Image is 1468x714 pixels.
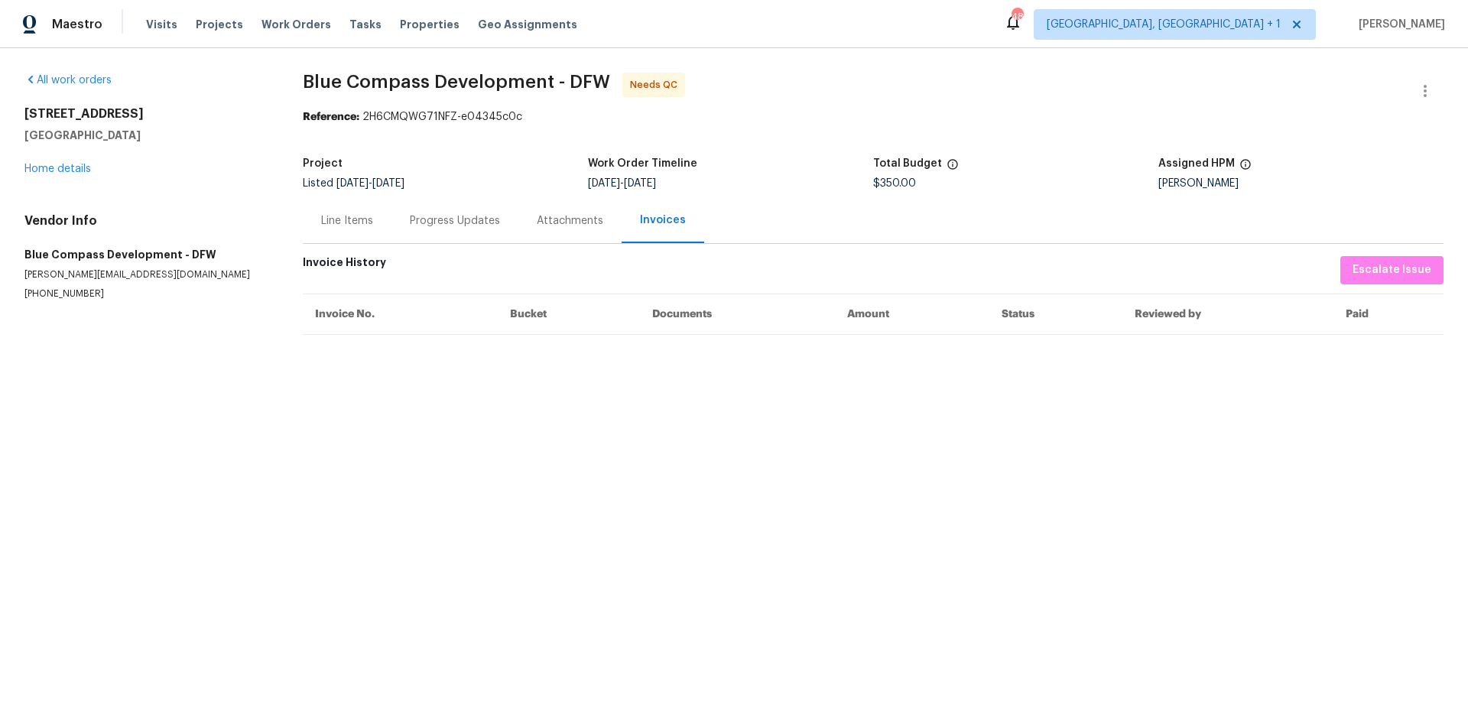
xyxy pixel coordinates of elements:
span: - [588,178,656,189]
div: [PERSON_NAME] [1158,178,1444,189]
th: Bucket [498,294,640,334]
span: The total cost of line items that have been proposed by Opendoor. This sum includes line items th... [947,158,959,178]
span: - [336,178,404,189]
p: [PHONE_NUMBER] [24,287,266,300]
span: Listed [303,178,404,189]
b: Reference: [303,112,359,122]
h6: Invoice History [303,256,386,277]
span: Blue Compass Development - DFW [303,73,610,91]
div: Attachments [537,213,603,229]
h4: Vendor Info [24,213,266,229]
div: Line Items [321,213,373,229]
span: Tasks [349,19,382,30]
span: Work Orders [261,17,331,32]
h5: Work Order Timeline [588,158,697,169]
th: Reviewed by [1122,294,1333,334]
span: Escalate Issue [1353,261,1431,280]
button: Escalate Issue [1340,256,1444,284]
h5: Blue Compass Development - DFW [24,247,266,262]
span: Projects [196,17,243,32]
span: [PERSON_NAME] [1353,17,1445,32]
span: Geo Assignments [478,17,577,32]
span: The hpm assigned to this work order. [1239,158,1252,178]
span: $350.00 [873,178,916,189]
h5: Total Budget [873,158,942,169]
h5: Project [303,158,343,169]
th: Paid [1333,294,1444,334]
th: Amount [835,294,989,334]
span: Maestro [52,17,102,32]
a: All work orders [24,75,112,86]
span: Properties [400,17,460,32]
p: [PERSON_NAME][EMAIL_ADDRESS][DOMAIN_NAME] [24,268,266,281]
h5: Assigned HPM [1158,158,1235,169]
th: Status [989,294,1122,334]
div: 48 [1012,9,1022,24]
div: Progress Updates [410,213,500,229]
span: Visits [146,17,177,32]
span: [DATE] [624,178,656,189]
span: [DATE] [372,178,404,189]
span: Needs QC [630,77,684,92]
span: [DATE] [336,178,369,189]
th: Invoice No. [303,294,498,334]
div: 2H6CMQWG71NFZ-e04345c0c [303,109,1444,125]
h2: [STREET_ADDRESS] [24,106,266,122]
h5: [GEOGRAPHIC_DATA] [24,128,266,143]
th: Documents [640,294,835,334]
span: [GEOGRAPHIC_DATA], [GEOGRAPHIC_DATA] + 1 [1047,17,1281,32]
div: Invoices [640,213,686,228]
a: Home details [24,164,91,174]
span: [DATE] [588,178,620,189]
